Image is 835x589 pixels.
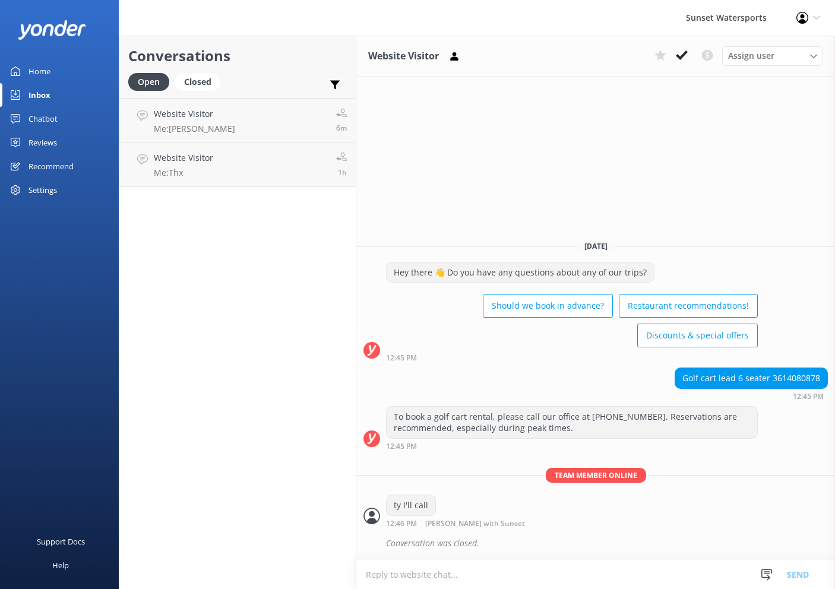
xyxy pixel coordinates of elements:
[793,393,824,400] strong: 12:45 PM
[675,368,827,388] div: Golf cart lead 6 seater 3614080878
[577,241,615,251] span: [DATE]
[368,49,439,64] h3: Website Visitor
[154,123,235,134] p: Me: [PERSON_NAME]
[386,519,564,528] div: Oct 03 2025 11:46am (UTC -05:00) America/Cancun
[29,154,74,178] div: Recommend
[18,20,86,40] img: yonder-white-logo.png
[387,407,757,438] div: To book a golf cart rental, please call our office at [PHONE_NUMBER]. Reservations are recommende...
[29,59,50,83] div: Home
[154,107,235,121] h4: Website Visitor
[386,443,417,450] strong: 12:45 PM
[363,533,828,553] div: 2025-10-03T16:53:58.694
[29,107,58,131] div: Chatbot
[546,468,646,483] span: Team member online
[483,294,613,318] button: Should we book in advance?
[722,46,823,65] div: Assign User
[336,123,347,133] span: Oct 03 2025 01:13pm (UTC -05:00) America/Cancun
[386,533,828,553] div: Conversation was closed.
[386,353,758,362] div: Oct 03 2025 11:45am (UTC -05:00) America/Cancun
[728,49,774,62] span: Assign user
[119,98,356,142] a: Website VisitorMe:[PERSON_NAME]6m
[386,354,417,362] strong: 12:45 PM
[119,142,356,187] a: Website VisitorMe:Thx1h
[637,324,758,347] button: Discounts & special offers
[52,553,69,577] div: Help
[386,442,758,450] div: Oct 03 2025 11:45am (UTC -05:00) America/Cancun
[425,520,525,528] span: [PERSON_NAME] with Sunset
[128,45,347,67] h2: Conversations
[29,131,57,154] div: Reviews
[128,75,175,88] a: Open
[619,294,758,318] button: Restaurant recommendations!
[154,151,213,164] h4: Website Visitor
[29,178,57,202] div: Settings
[175,75,226,88] a: Closed
[175,73,220,91] div: Closed
[338,167,347,178] span: Oct 03 2025 12:02pm (UTC -05:00) America/Cancun
[675,392,828,400] div: Oct 03 2025 11:45am (UTC -05:00) America/Cancun
[128,73,169,91] div: Open
[37,530,85,553] div: Support Docs
[387,495,435,515] div: ty I'll call
[386,520,417,528] strong: 12:46 PM
[29,83,50,107] div: Inbox
[154,167,213,178] p: Me: Thx
[387,262,654,283] div: Hey there 👋 Do you have any questions about any of our trips?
